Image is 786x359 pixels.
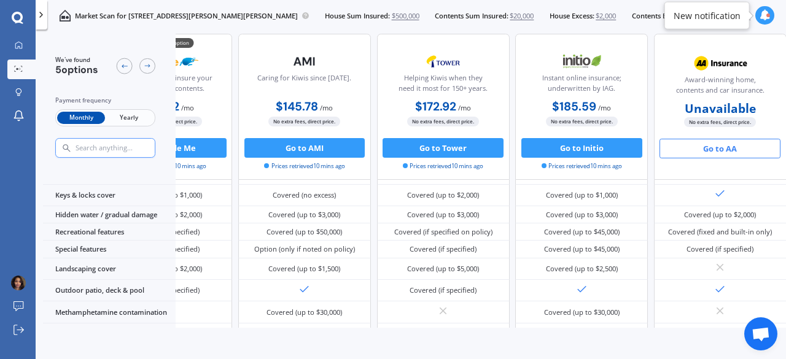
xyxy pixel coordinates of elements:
div: Covered (up to $30,000) [544,307,620,317]
span: Contents Excess: [632,11,685,21]
div: New notification [674,9,741,21]
div: Covered (if specified on policy) [394,227,492,237]
div: Landscaping cover [43,258,176,280]
div: Methamphetamine contamination [43,301,176,323]
div: Option (only if noted on policy) [254,244,355,254]
b: $145.78 [276,99,318,114]
span: 5 options [55,64,98,77]
img: AA.webp [688,51,753,75]
span: No extra fees, direct price. [407,117,479,126]
div: Recreational features [43,223,176,241]
div: Special features [43,241,176,258]
b: Unavailable [685,104,756,114]
div: Open chat [744,317,777,350]
div: Covered (up to $1,500) [268,264,340,274]
div: Covered (if specified) [410,244,477,254]
div: Covered (up to $2,500) [546,264,618,274]
span: No extra fees, direct price. [546,117,618,126]
div: Caring for Kiwis since [DATE]. [257,73,351,98]
div: Covered (up to $1,000) [546,190,618,200]
div: Covered (if specified) [410,285,477,295]
span: Prices retrieved 10 mins ago [403,162,483,171]
span: Prices retrieved 10 mins ago [264,162,344,171]
div: Covered (up to $2,000) [407,190,479,200]
span: No extra fees, direct price. [268,117,340,126]
span: Contents Sum Insured: [435,11,508,21]
span: House Excess: [550,11,594,21]
span: We've found [55,56,98,64]
img: ACg8ocInu09xIs9pdzJzRpsucE9TEZlZ4lIVS6KlVnL_pxx7MpWb3eGE1Q=s96-c [11,276,26,290]
b: $172.92 [415,99,456,114]
div: Covered (up to $5,000) [407,264,479,274]
div: Covered (up to $45,000) [544,227,620,237]
div: No cover (unless due to accidental/external force) [384,326,502,346]
div: Instant online insurance; underwritten by IAG. [524,73,639,98]
span: / mo [181,103,194,112]
div: Helping Kiwis when they need it most for 150+ years. [385,73,500,98]
input: Search anything... [74,144,175,152]
div: Covered (up to $30,000) [267,307,342,317]
img: Initio.webp [549,49,614,74]
span: Monthly [57,112,105,125]
span: Yearly [105,112,153,125]
span: / mo [458,103,471,112]
span: $500,000 [392,11,419,21]
span: $2,000 [596,11,616,21]
img: AMI-text-1.webp [272,49,337,74]
div: Hidden water / gradual damage [43,206,176,223]
span: / mo [320,103,333,112]
div: Payment frequency [55,96,155,106]
b: $185.59 [552,99,596,114]
div: Permanent electronic equipment [43,323,176,350]
button: Go to Tower [383,138,504,158]
span: No extra fees, direct price. [684,118,756,127]
div: Covered (up to $45,000) [544,244,620,254]
img: Tower.webp [411,49,476,74]
div: Covered (up to $2,000) [684,210,756,220]
div: Covered (up to $3,000) [546,210,618,220]
div: Covered (no excess) [273,190,336,200]
span: Prices retrieved 10 mins ago [542,162,622,171]
img: home-and-contents.b802091223b8502ef2dd.svg [59,10,71,21]
div: Covered (if specified) [687,244,753,254]
span: House Sum Insured: [325,11,390,21]
span: $20,000 [510,11,534,21]
button: Go to Initio [521,138,642,158]
button: Go to AMI [244,138,365,158]
div: Covered (fixed and built-in only) [668,227,772,237]
div: Covered (up to $50,000) [267,227,342,237]
div: Keys & locks cover [43,185,176,206]
button: Go to AA [660,139,780,158]
div: Outdoor patio, deck & pool [43,280,176,301]
div: Covered (up to $3,000) [407,210,479,220]
div: Covered (up to $3,000) [268,210,340,220]
div: Award-winning home, contents and car insurance. [663,75,778,99]
p: Market Scan for [STREET_ADDRESS][PERSON_NAME][PERSON_NAME] [75,11,298,21]
span: / mo [598,103,611,112]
